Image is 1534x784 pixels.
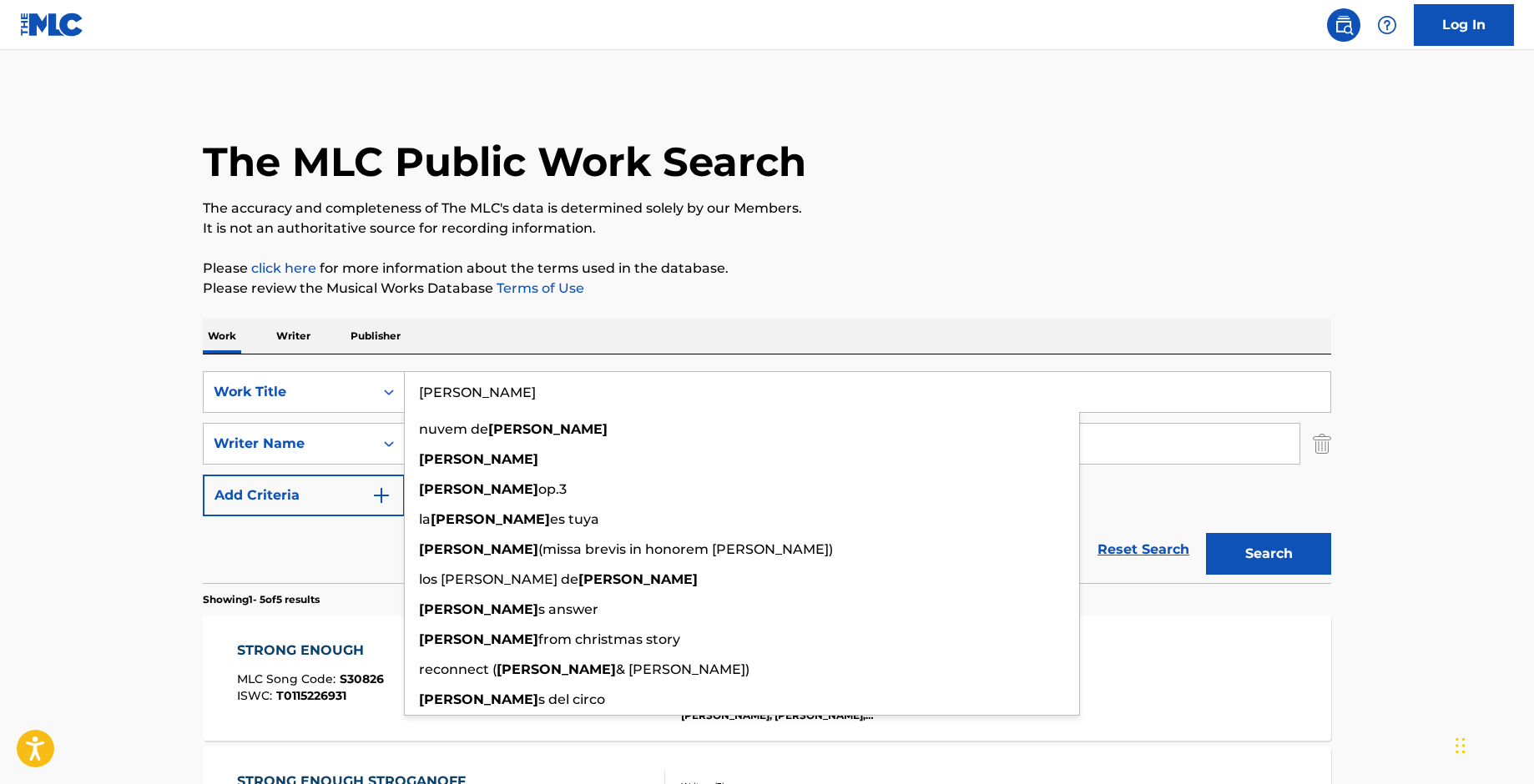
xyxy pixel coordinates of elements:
iframe: Chat Widget [1451,704,1534,784]
p: Please review the Musical Works Database [203,279,1331,299]
p: Please for more information about the terms used in the database. [203,259,1331,279]
span: & [PERSON_NAME]) [616,661,749,677]
strong: [PERSON_NAME] [578,571,698,587]
form: Search Form [203,371,1331,583]
span: la [419,511,431,527]
a: STRONG ENOUGHMLC Song Code:S30826ISWC:T0115226931Writers (2)[PERSON_NAME] [PERSON_NAME], [PERSON_... [203,616,1331,741]
span: op.3 [538,481,567,497]
a: Log In [1414,4,1514,46]
a: Reset Search [1089,531,1198,568]
span: T0115226931 [276,688,346,703]
strong: [PERSON_NAME] [419,541,538,557]
strong: [PERSON_NAME] [497,661,616,677]
div: Drag [1456,721,1466,771]
span: from christmas story [538,631,680,647]
strong: [PERSON_NAME] [419,691,538,707]
a: click here [251,260,316,276]
strong: [PERSON_NAME] [419,631,538,647]
div: STRONG ENOUGH [237,641,384,661]
span: los [PERSON_NAME] de [419,571,578,587]
p: Work [203,319,241,354]
span: reconnect ( [419,661,497,677]
a: Public Search [1327,8,1360,42]
div: Help [1370,8,1404,42]
p: Publisher [346,319,406,354]
span: es tuya [550,511,599,527]
span: nuvem de [419,421,488,437]
strong: [PERSON_NAME] [488,421,608,437]
p: It is not an authoritative source for recording information. [203,219,1331,239]
p: Writer [271,319,315,354]
img: 9d2ae6d4665cec9f34b9.svg [371,485,391,505]
img: MLC Logo [20,13,84,37]
p: The accuracy and completeness of The MLC's data is determined solely by our Members. [203,199,1331,219]
strong: [PERSON_NAME] [431,511,550,527]
strong: [PERSON_NAME] [419,481,538,497]
span: s del circo [538,691,605,707]
p: Showing 1 - 5 of 5 results [203,592,320,607]
img: Delete Criterion [1313,423,1331,465]
img: search [1334,15,1354,35]
span: S30826 [340,671,384,686]
strong: [PERSON_NAME] [419,451,538,467]
h1: The MLC Public Work Search [203,137,806,187]
button: Search [1206,533,1331,575]
div: Writer Name [214,434,364,454]
span: s answer [538,601,598,617]
img: help [1377,15,1397,35]
a: Terms of Use [493,280,584,296]
button: Add Criteria [203,475,405,516]
span: ISWC : [237,688,276,703]
span: (missa brevis in honorem [PERSON_NAME]) [538,541,833,557]
span: MLC Song Code : [237,671,340,686]
strong: [PERSON_NAME] [419,601,538,617]
div: Work Title [214,382,364,402]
